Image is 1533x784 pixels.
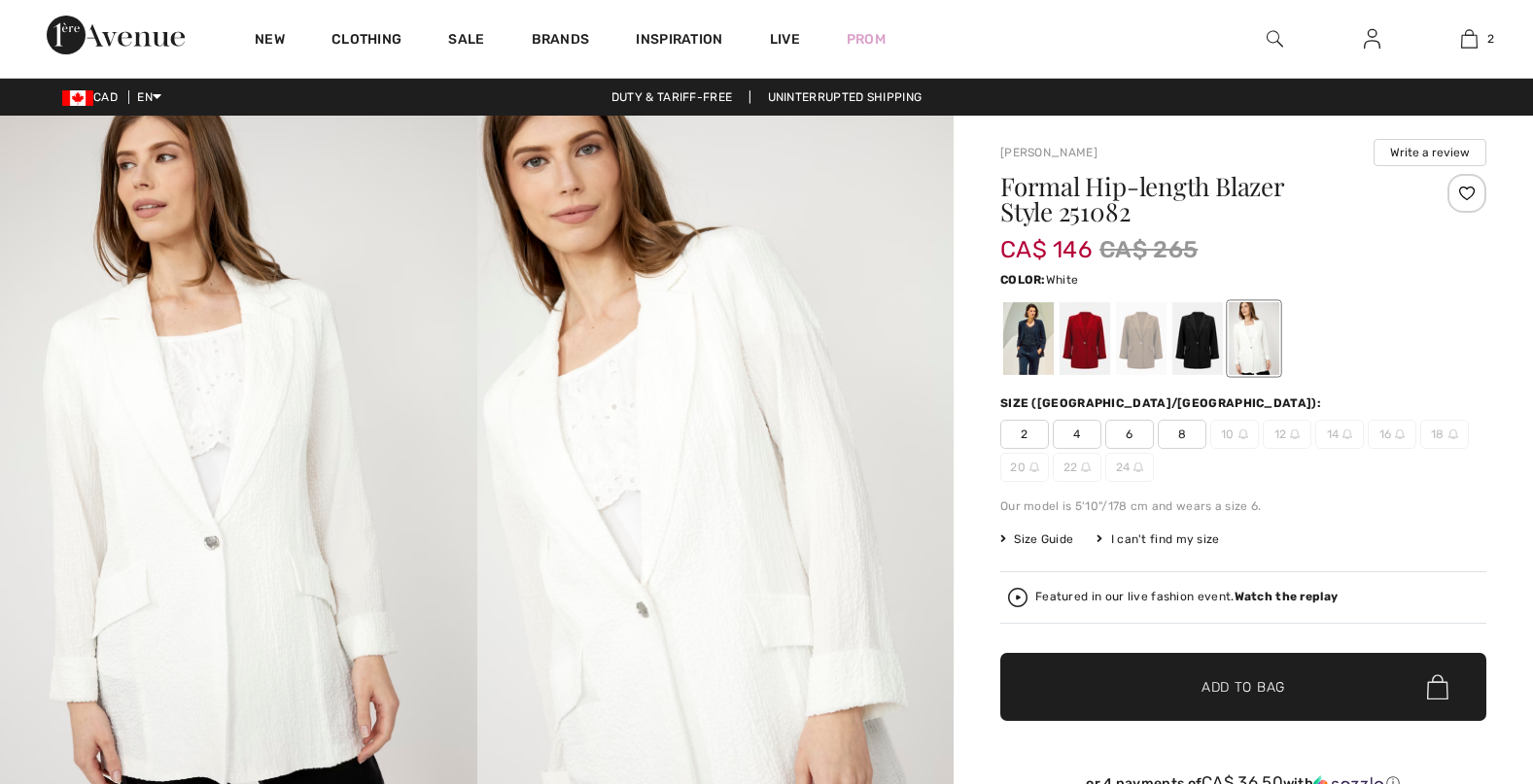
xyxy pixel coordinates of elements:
div: Midnight Blue [1003,302,1054,375]
a: Live [770,29,800,50]
span: Inspiration [636,31,722,51]
span: 8 [1158,420,1206,449]
span: 24 [1105,453,1154,482]
img: ring-m.svg [1342,429,1352,439]
span: 4 [1053,420,1101,449]
span: 22 [1053,453,1101,482]
a: [PERSON_NAME] [1000,146,1097,159]
span: 6 [1105,420,1154,449]
span: 14 [1315,420,1364,449]
span: White [1046,273,1079,287]
a: 2 [1421,27,1516,51]
div: Moonstone [1116,302,1167,375]
span: 16 [1368,420,1416,449]
strong: Watch the replay [1235,590,1339,603]
a: Prom [847,29,886,50]
h1: Formal Hip-length Blazer Style 251082 [1000,174,1406,224]
span: CAD [62,90,125,104]
img: Bag.svg [1427,674,1448,699]
span: 12 [1263,420,1311,449]
div: Our model is 5'10"/178 cm and wears a size 6. [1000,497,1486,515]
img: Canadian Dollar [62,90,93,106]
img: My Info [1364,27,1380,51]
img: search the website [1267,27,1283,51]
span: Color: [1000,273,1046,287]
span: Add to Bag [1202,677,1285,698]
span: 2 [1487,30,1494,48]
img: ring-m.svg [1448,429,1458,439]
a: Sale [448,31,484,51]
div: I can't find my size [1097,530,1219,548]
div: Black [1172,302,1223,375]
a: Sign In [1348,27,1396,51]
img: ring-m.svg [1081,462,1091,472]
img: ring-m.svg [1395,429,1405,439]
span: EN [137,90,161,104]
span: Size Guide [1000,530,1073,548]
img: My Bag [1461,27,1478,51]
div: Size ([GEOGRAPHIC_DATA]/[GEOGRAPHIC_DATA]): [1000,394,1325,412]
img: ring-m.svg [1290,429,1300,439]
a: New [255,31,285,51]
button: Write a review [1374,139,1486,166]
span: CA$ 265 [1099,232,1198,267]
div: Radiant red [1060,302,1110,375]
img: ring-m.svg [1238,429,1248,439]
span: 18 [1420,420,1469,449]
a: Clothing [331,31,401,51]
img: Watch the replay [1008,588,1028,607]
img: 1ère Avenue [47,16,185,54]
a: Brands [532,31,590,51]
img: ring-m.svg [1133,462,1143,472]
span: 2 [1000,420,1049,449]
span: CA$ 146 [1000,217,1092,263]
span: 20 [1000,453,1049,482]
div: Featured in our live fashion event. [1035,591,1338,603]
div: White [1229,302,1279,375]
span: 10 [1210,420,1259,449]
button: Add to Bag [1000,653,1486,721]
img: ring-m.svg [1029,462,1039,472]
